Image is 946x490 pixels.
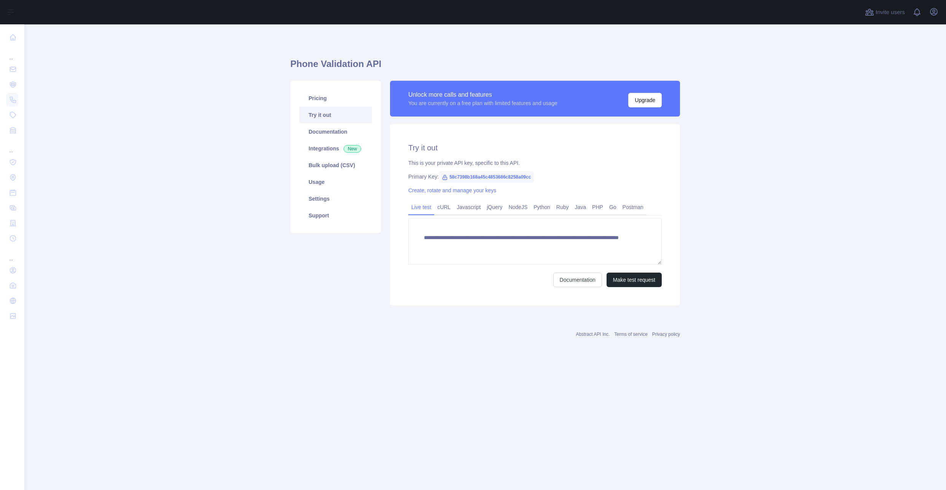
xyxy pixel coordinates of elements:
[299,207,372,224] a: Support
[6,139,18,154] div: ...
[408,173,662,180] div: Primary Key:
[344,145,361,153] span: New
[6,247,18,262] div: ...
[299,90,372,107] a: Pricing
[299,107,372,123] a: Try it out
[505,201,530,213] a: NodeJS
[299,190,372,207] a: Settings
[408,142,662,153] h2: Try it out
[553,201,572,213] a: Ruby
[299,140,372,157] a: Integrations New
[299,123,372,140] a: Documentation
[299,157,372,174] a: Bulk upload (CSV)
[607,273,662,287] button: Make test request
[614,332,647,337] a: Terms of service
[553,273,602,287] a: Documentation
[652,332,680,337] a: Privacy policy
[589,201,606,213] a: PHP
[530,201,553,213] a: Python
[434,201,454,213] a: cURL
[606,201,620,213] a: Go
[620,201,647,213] a: Postman
[408,90,557,99] div: Unlock more calls and features
[290,58,680,76] h1: Phone Validation API
[576,332,610,337] a: Abstract API Inc.
[408,187,496,193] a: Create, rotate and manage your keys
[484,201,505,213] a: jQuery
[439,171,534,183] span: 58c7398b168a45c4853686c8258a09cc
[6,46,18,61] div: ...
[863,6,906,18] button: Invite users
[454,201,484,213] a: Javascript
[572,201,589,213] a: Java
[299,174,372,190] a: Usage
[628,93,662,107] button: Upgrade
[876,8,905,17] span: Invite users
[408,159,662,167] div: This is your private API key, specific to this API.
[408,99,557,107] div: You are currently on a free plan with limited features and usage
[408,201,434,213] a: Live test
